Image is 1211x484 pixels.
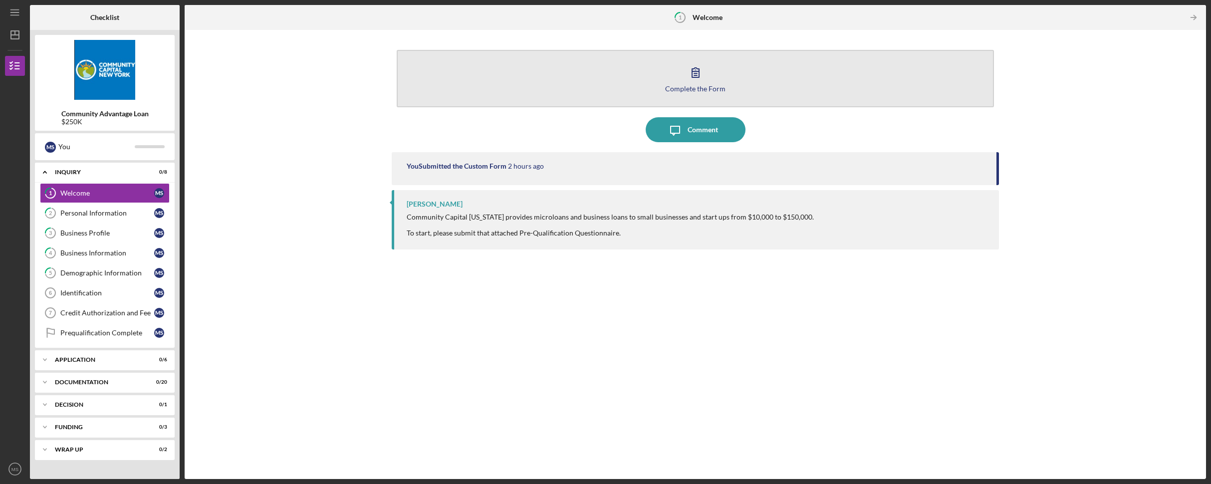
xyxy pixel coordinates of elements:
[49,210,52,217] tspan: 2
[90,13,119,21] b: Checklist
[154,268,164,278] div: M S
[61,110,149,118] b: Community Advantage Loan
[5,459,25,479] button: MS
[40,263,170,283] a: 5Demographic InformationMS
[154,228,164,238] div: M S
[49,290,52,296] tspan: 6
[407,200,463,208] div: [PERSON_NAME]
[407,162,506,170] div: You Submitted the Custom Form
[40,223,170,243] a: 3Business ProfileMS
[154,308,164,318] div: M S
[60,309,154,317] div: Credit Authorization and Fee
[508,162,544,170] time: 2025-08-20 17:36
[407,213,814,237] div: Community Capital [US_STATE] provides microloans and business loans to small businesses and start...
[397,50,993,107] button: Complete the Form
[40,303,170,323] a: 7Credit Authorization and FeeMS
[55,424,142,430] div: Funding
[55,169,142,175] div: Inquiry
[149,402,167,408] div: 0 / 1
[60,269,154,277] div: Demographic Information
[688,117,718,142] div: Comment
[149,447,167,453] div: 0 / 2
[60,289,154,297] div: Identification
[149,424,167,430] div: 0 / 3
[60,189,154,197] div: Welcome
[154,188,164,198] div: M S
[40,283,170,303] a: 6IdentificationMS
[60,249,154,257] div: Business Information
[149,379,167,385] div: 0 / 20
[665,85,726,92] div: Complete the Form
[58,138,135,155] div: You
[149,169,167,175] div: 0 / 8
[154,208,164,218] div: M S
[60,209,154,217] div: Personal Information
[49,250,52,256] tspan: 4
[40,183,170,203] a: 1WelcomeMS
[693,13,723,21] b: Welcome
[40,243,170,263] a: 4Business InformationMS
[154,328,164,338] div: M S
[149,357,167,363] div: 0 / 6
[49,270,52,276] tspan: 5
[60,229,154,237] div: Business Profile
[679,14,682,20] tspan: 1
[55,357,142,363] div: Application
[49,190,52,197] tspan: 1
[55,402,142,408] div: Decision
[49,310,52,316] tspan: 7
[45,142,56,153] div: M S
[646,117,745,142] button: Comment
[61,118,149,126] div: $250K
[154,288,164,298] div: M S
[55,447,142,453] div: Wrap up
[154,248,164,258] div: M S
[49,230,52,237] tspan: 3
[60,329,154,337] div: Prequalification Complete
[40,323,170,343] a: Prequalification CompleteMS
[55,379,142,385] div: Documentation
[11,467,18,472] text: MS
[35,40,175,100] img: Product logo
[40,203,170,223] a: 2Personal InformationMS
